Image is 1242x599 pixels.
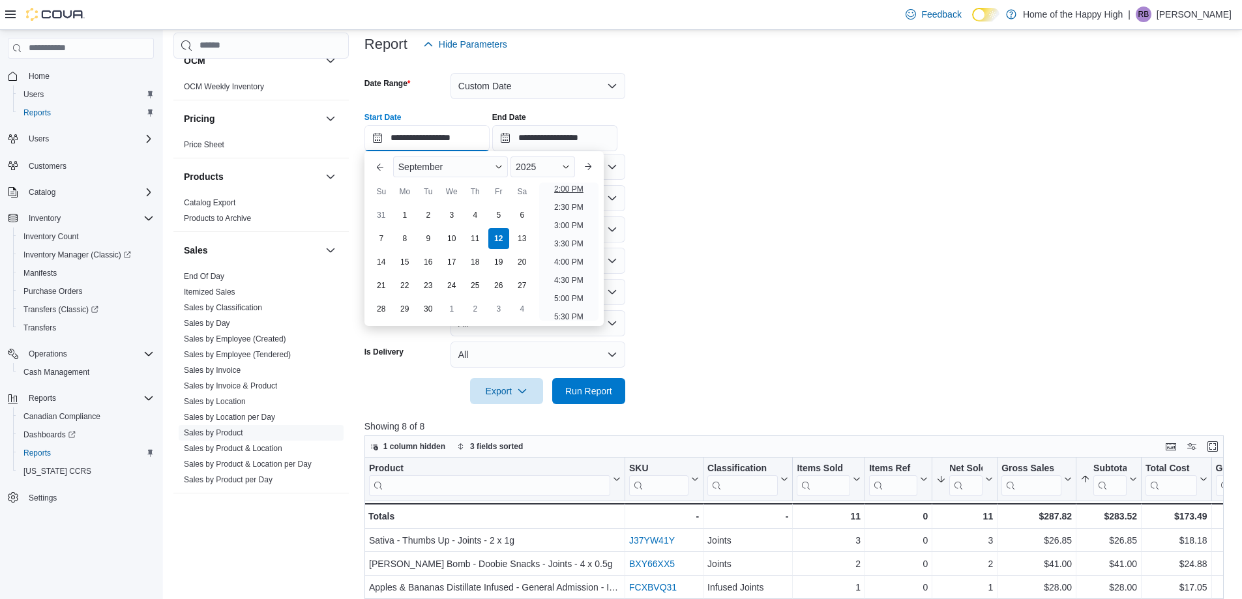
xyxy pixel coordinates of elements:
div: 1 [797,579,861,595]
button: Export [470,378,543,404]
span: [US_STATE] CCRS [23,466,91,476]
span: Catalog Export [184,197,235,208]
span: Canadian Compliance [18,409,154,424]
span: Manifests [23,268,57,278]
span: Catalog [29,187,55,197]
span: Purchase Orders [18,284,154,299]
button: Reports [3,389,159,407]
div: day-14 [371,252,392,272]
a: Sales by Location per Day [184,413,275,422]
input: Press the down key to open a popover containing a calendar. [492,125,617,151]
div: 2 [936,556,993,572]
a: [US_STATE] CCRS [18,463,96,479]
button: Display options [1184,439,1200,454]
li: 4:00 PM [549,254,589,270]
span: Users [18,87,154,102]
button: Customers [3,156,159,175]
div: Mo [394,181,415,202]
div: day-22 [394,275,415,296]
div: day-3 [441,205,462,226]
span: Inventory Manager (Classic) [23,250,131,260]
div: Subtotal [1093,463,1127,496]
div: SKU URL [629,463,688,496]
div: Total Cost [1146,463,1196,475]
span: Feedback [921,8,961,21]
div: Pricing [173,137,349,158]
span: Reports [18,445,154,461]
div: day-20 [512,252,533,272]
a: Itemized Sales [184,287,235,297]
div: Tu [418,181,439,202]
a: Sales by Product & Location per Day [184,460,312,469]
button: Total Cost [1146,463,1207,496]
button: Subtotal [1080,463,1137,496]
span: Purchase Orders [23,286,83,297]
div: $28.00 [1001,579,1072,595]
div: day-18 [465,252,486,272]
div: Items Ref [869,463,917,475]
a: Cash Management [18,364,95,380]
span: Inventory Count [18,229,154,244]
div: Product [369,463,610,475]
a: Inventory Manager (Classic) [13,246,159,264]
button: Users [13,85,159,104]
span: Canadian Compliance [23,411,100,422]
div: day-26 [488,275,509,296]
div: 11 [797,508,861,524]
p: [PERSON_NAME] [1157,7,1232,22]
button: Enter fullscreen [1205,439,1220,454]
a: Sales by Location [184,397,246,406]
span: Dashboards [18,427,154,443]
li: 5:00 PM [549,291,589,306]
h3: Taxes [184,505,209,518]
div: day-27 [512,275,533,296]
span: End Of Day [184,271,224,282]
div: Product [369,463,610,496]
div: Subtotal [1093,463,1127,475]
button: Items Ref [869,463,928,496]
span: Transfers (Classic) [18,302,154,317]
span: Reports [23,448,51,458]
a: Transfers [18,320,61,336]
button: Items Sold [797,463,861,496]
span: Reports [23,390,154,406]
button: Settings [3,488,159,507]
div: $26.85 [1001,533,1072,548]
button: Product [369,463,621,496]
div: Rayden Bajnok [1136,7,1151,22]
a: Sales by Product per Day [184,475,273,484]
a: Canadian Compliance [18,409,106,424]
a: Customers [23,158,72,174]
span: Cash Management [23,367,89,377]
img: Cova [26,8,85,21]
div: day-12 [488,228,509,249]
div: Infused Joints [707,579,788,595]
div: 1 [936,579,993,595]
input: Dark Mode [972,8,999,22]
div: $26.85 [1080,533,1137,548]
span: RB [1138,7,1149,22]
div: Su [371,181,392,202]
div: 0 [869,556,928,572]
button: Classification [707,463,788,496]
div: SKU [629,463,688,475]
div: Joints [707,533,788,548]
button: Next month [578,156,599,177]
button: Operations [3,345,159,363]
button: 1 column hidden [365,439,451,454]
a: Sales by Employee (Created) [184,334,286,343]
div: day-1 [441,299,462,319]
div: day-15 [394,252,415,272]
div: $41.00 [1080,556,1137,572]
a: Sales by Product & Location [184,444,282,453]
button: OCM [323,53,338,68]
div: $28.00 [1080,579,1137,595]
a: Dashboards [13,426,159,444]
div: day-19 [488,252,509,272]
div: day-31 [371,205,392,226]
span: 1 column hidden [383,441,445,452]
div: $18.18 [1146,533,1207,548]
a: Settings [23,490,62,506]
div: day-30 [418,299,439,319]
